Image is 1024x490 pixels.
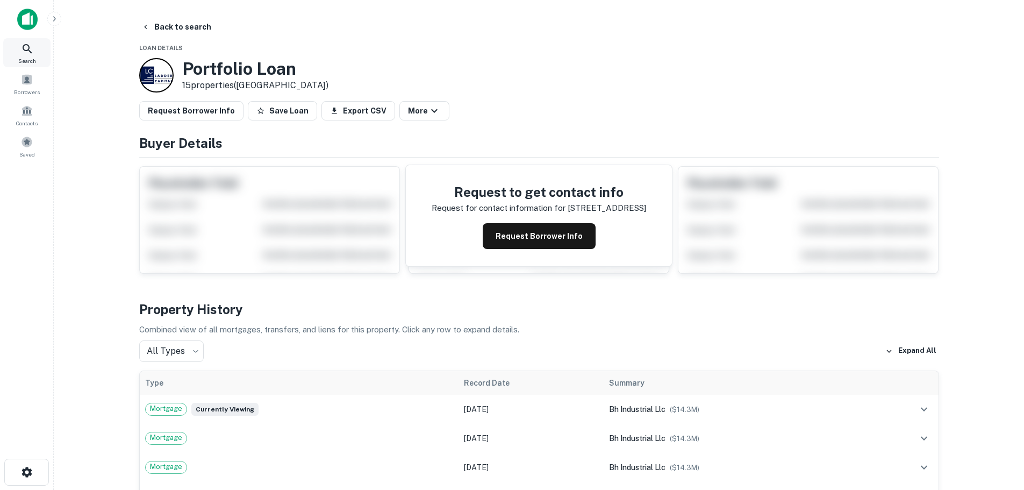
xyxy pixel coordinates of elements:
[182,59,328,79] h3: Portfolio Loan
[459,371,604,395] th: Record Date
[609,463,665,472] span: bh industrial llc
[459,395,604,424] td: [DATE]
[140,371,459,395] th: Type
[432,202,565,215] p: Request for contact information for
[18,56,36,65] span: Search
[3,132,51,161] a: Saved
[915,400,933,418] button: expand row
[139,323,939,336] p: Combined view of all mortgages, transfers, and liens for this property. Click any row to expand d...
[459,424,604,453] td: [DATE]
[609,434,665,443] span: bh industrial llc
[14,88,40,96] span: Borrowers
[3,101,51,130] a: Contacts
[970,404,1024,456] iframe: Chat Widget
[604,371,863,395] th: Summary
[432,182,646,202] h4: Request to get contact info
[459,453,604,482] td: [DATE]
[16,119,38,127] span: Contacts
[915,429,933,448] button: expand row
[399,101,449,120] button: More
[915,458,933,477] button: expand row
[139,101,244,120] button: Request Borrower Info
[146,403,187,414] span: Mortgage
[3,38,51,67] a: Search
[146,432,187,443] span: Mortgage
[248,101,317,120] button: Save Loan
[139,340,204,362] div: All Types
[182,79,328,92] p: 15 properties ([GEOGRAPHIC_DATA])
[139,133,939,153] h4: Buyer Details
[609,405,665,414] span: bh industrial llc
[670,464,699,472] span: ($ 14.3M )
[883,343,939,359] button: Expand All
[483,223,596,249] button: Request Borrower Info
[17,9,38,30] img: capitalize-icon.png
[321,101,395,120] button: Export CSV
[191,403,259,416] span: Currently viewing
[670,435,699,443] span: ($ 14.3M )
[670,406,699,414] span: ($ 14.3M )
[146,461,187,472] span: Mortgage
[139,45,183,51] span: Loan Details
[3,69,51,98] a: Borrowers
[19,150,35,159] span: Saved
[568,202,646,215] p: [STREET_ADDRESS]
[139,300,939,319] h4: Property History
[137,17,216,37] button: Back to search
